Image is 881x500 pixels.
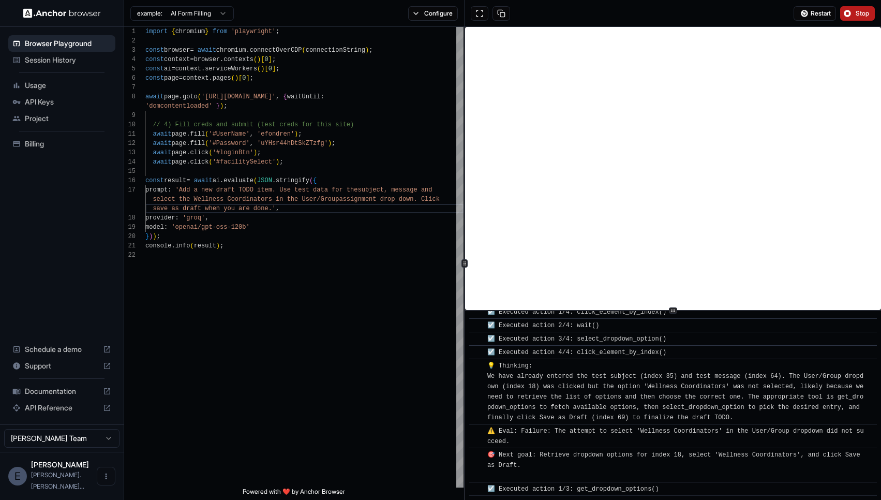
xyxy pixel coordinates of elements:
[168,186,171,194] span: :
[213,75,231,82] span: pages
[124,36,136,46] div: 2
[124,111,136,120] div: 9
[298,130,302,138] span: ;
[8,358,115,374] div: Support
[208,75,212,82] span: .
[220,242,223,249] span: ;
[171,130,186,138] span: page
[313,177,317,184] span: {
[190,242,193,249] span: (
[157,233,160,240] span: ;
[31,471,84,490] span: eric.n.fondren@gmail.com
[194,56,220,63] span: browser
[198,47,216,54] span: await
[223,102,227,110] span: ;
[31,460,89,469] span: Eric Fondren
[97,467,115,486] button: Open menu
[309,177,313,184] span: (
[124,129,136,139] div: 11
[145,28,168,35] span: import
[175,242,190,249] span: info
[287,93,321,100] span: waitUntil
[208,149,212,156] span: (
[124,167,136,176] div: 15
[474,484,480,494] span: ​
[124,232,136,241] div: 20
[856,9,870,18] span: Stop
[487,451,864,479] span: 🎯 Next goal: Retrieve dropdown options for index 18, select 'Wellness Coordinators', and click Sa...
[487,308,666,316] span: ☑️ Executed action 1/4: click_element_by_index()
[474,347,480,358] span: ​
[250,75,253,82] span: ;
[205,140,208,147] span: (
[153,233,156,240] span: )
[145,102,213,110] span: 'domcontentloaded'
[190,130,205,138] span: fill
[302,47,306,54] span: (
[332,140,335,147] span: ;
[213,158,276,166] span: '#facilitySelect'
[190,56,193,63] span: =
[190,158,208,166] span: click
[339,121,354,128] span: ite)
[190,47,193,54] span: =
[124,241,136,251] div: 21
[175,186,358,194] span: 'Add a new draft TODO item. Use test data for the
[171,242,175,249] span: .
[840,6,875,21] button: Stop
[171,224,249,231] span: 'openai/gpt-oss-120b'
[124,251,136,260] div: 22
[25,344,99,355] span: Schedule a demo
[264,65,268,72] span: [
[124,83,136,92] div: 7
[408,6,458,21] button: Configure
[183,93,198,100] span: goto
[213,28,228,35] span: from
[190,149,208,156] span: click
[164,56,190,63] span: context
[257,130,294,138] span: 'efondren'
[25,361,99,371] span: Support
[186,130,190,138] span: .
[471,6,488,21] button: Open in full screen
[474,334,480,344] span: ​
[149,233,153,240] span: )
[8,400,115,416] div: API Reference
[487,428,864,445] span: ⚠️ Eval: Failure: The attempt to select 'Wellness Coordinators' in the User/Group dropdown did no...
[328,140,332,147] span: )
[208,130,249,138] span: '#UserName'
[145,177,164,184] span: const
[276,177,309,184] span: stringify
[213,149,253,156] span: '#loginBtn'
[153,121,339,128] span: // 4) Fill creds and submit (test creds for this s
[257,177,272,184] span: JSON
[8,77,115,94] div: Usage
[124,176,136,185] div: 16
[8,35,115,52] div: Browser Playground
[487,486,659,493] span: ☑️ Executed action 1/3: get_dropdown_options()
[175,214,179,222] span: :
[257,56,261,63] span: )
[124,223,136,232] div: 19
[153,130,171,138] span: await
[171,149,186,156] span: page
[264,56,268,63] span: 0
[220,56,223,63] span: .
[8,383,115,400] div: Documentation
[153,205,276,212] span: save as draft when you are done.'
[250,47,302,54] span: connectOverCDP
[145,56,164,63] span: const
[223,177,253,184] span: evaluate
[145,65,164,72] span: const
[124,185,136,195] div: 17
[231,28,276,35] span: 'playwright'
[25,97,111,107] span: API Keys
[186,140,190,147] span: .
[242,75,246,82] span: 0
[487,362,868,421] span: 💡 Thinking: We have already entered the test subject (index 35) and test message (index 64). The ...
[145,214,175,222] span: provider
[220,102,223,110] span: )
[171,28,175,35] span: {
[487,349,666,356] span: ☑️ Executed action 4/4: click_element_by_index()
[198,93,201,100] span: (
